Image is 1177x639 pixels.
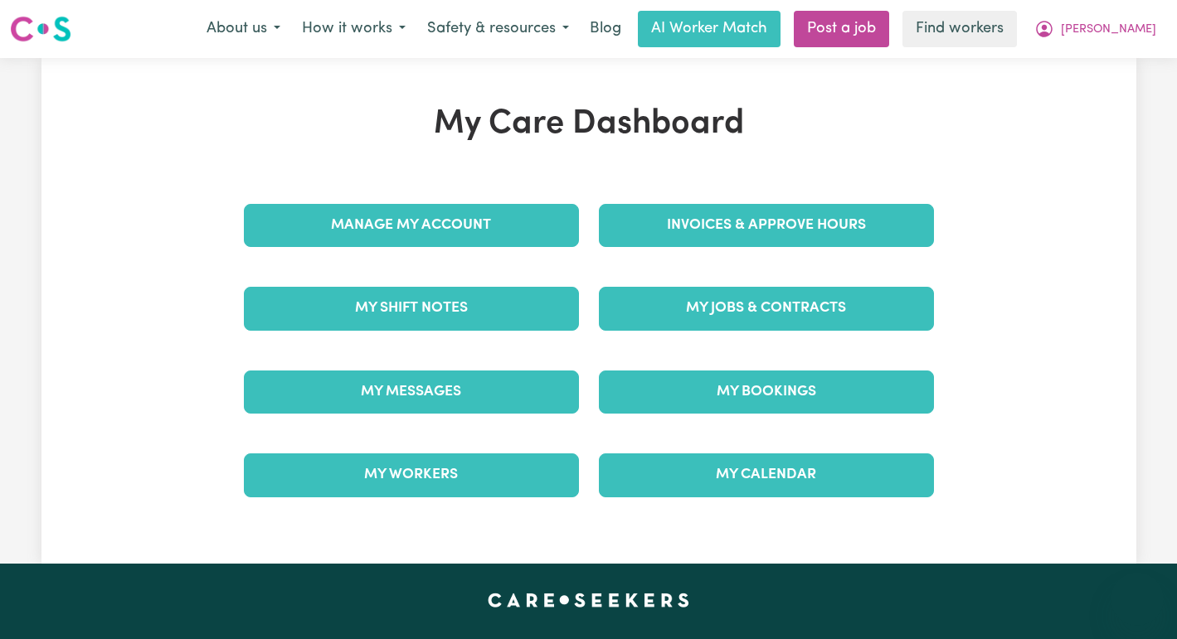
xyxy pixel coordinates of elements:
[291,12,416,46] button: How it works
[10,14,71,44] img: Careseekers logo
[902,11,1017,47] a: Find workers
[794,11,889,47] a: Post a job
[599,370,934,414] a: My Bookings
[244,453,579,496] a: My Workers
[244,287,579,330] a: My Shift Notes
[1024,12,1167,46] button: My Account
[1061,21,1156,39] span: [PERSON_NAME]
[599,453,934,496] a: My Calendar
[244,204,579,247] a: Manage My Account
[10,10,71,48] a: Careseekers logo
[599,287,934,330] a: My Jobs & Contracts
[1111,573,1164,626] iframe: Button to launch messaging window
[580,11,631,47] a: Blog
[416,12,580,46] button: Safety & resources
[638,11,781,47] a: AI Worker Match
[244,370,579,414] a: My Messages
[234,104,944,144] h1: My Care Dashboard
[599,204,934,247] a: Invoices & Approve Hours
[488,593,689,607] a: Careseekers home page
[196,12,291,46] button: About us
